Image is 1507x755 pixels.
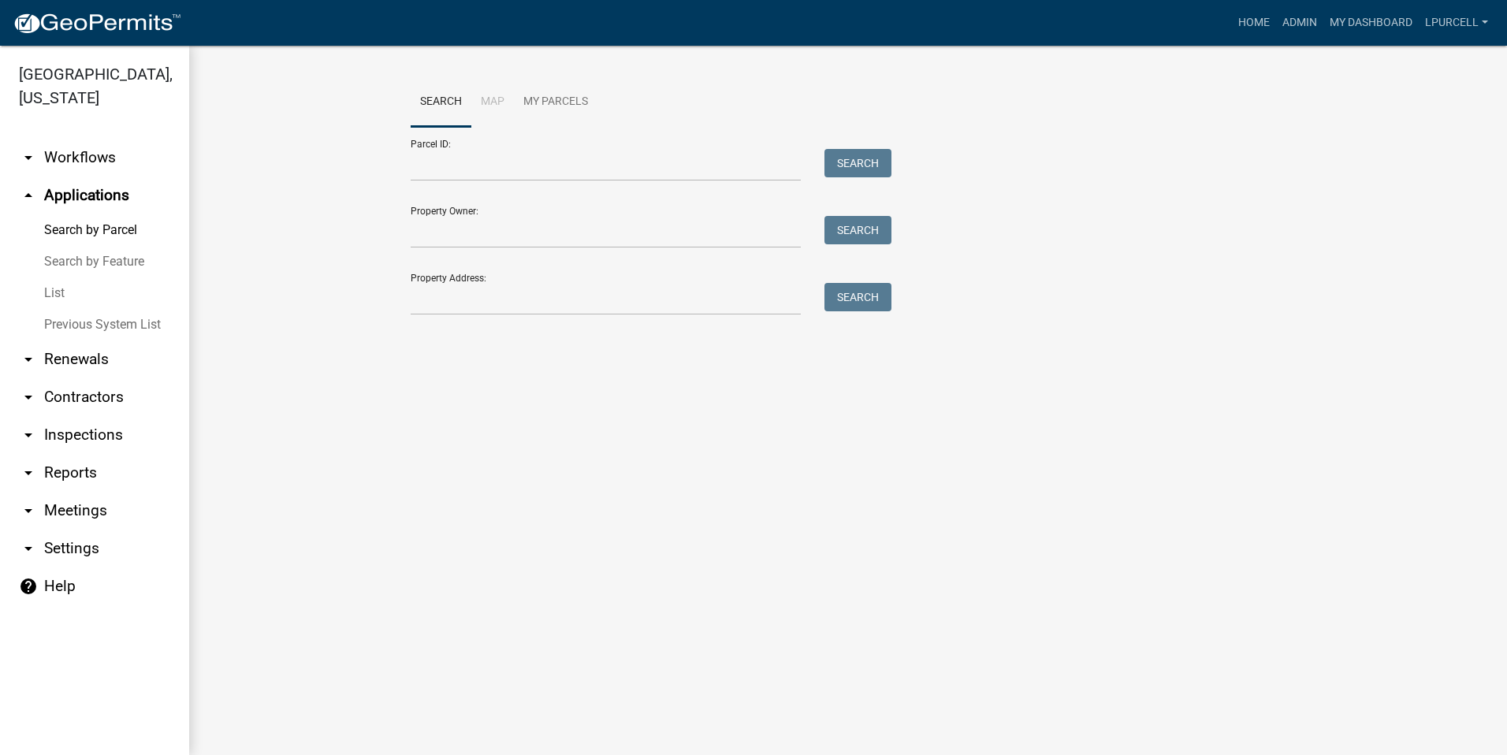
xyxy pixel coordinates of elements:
[411,77,471,128] a: Search
[19,148,38,167] i: arrow_drop_down
[1323,8,1419,38] a: My Dashboard
[824,283,891,311] button: Search
[1232,8,1276,38] a: Home
[824,149,891,177] button: Search
[19,350,38,369] i: arrow_drop_down
[1276,8,1323,38] a: Admin
[19,388,38,407] i: arrow_drop_down
[19,426,38,444] i: arrow_drop_down
[19,501,38,520] i: arrow_drop_down
[19,463,38,482] i: arrow_drop_down
[514,77,597,128] a: My Parcels
[19,539,38,558] i: arrow_drop_down
[824,216,891,244] button: Search
[19,577,38,596] i: help
[19,186,38,205] i: arrow_drop_up
[1419,8,1494,38] a: lpurcell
